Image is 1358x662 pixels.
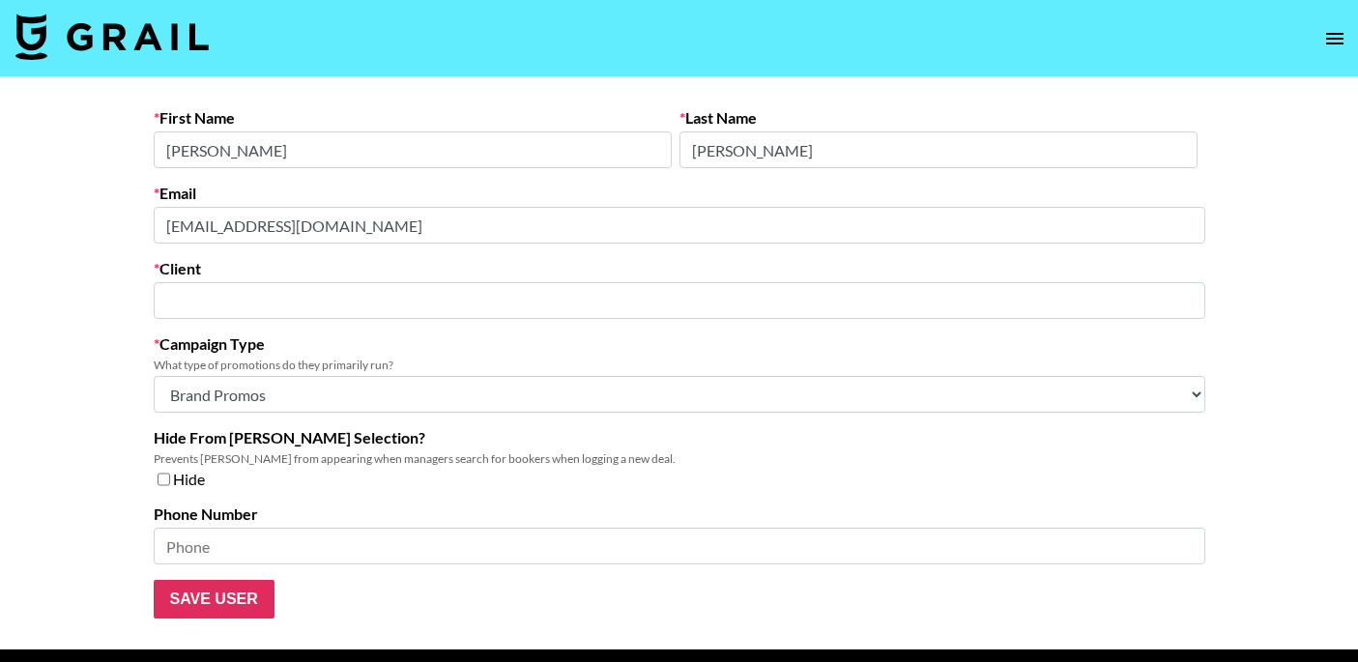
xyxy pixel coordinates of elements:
[154,504,1205,524] label: Phone Number
[679,108,1198,128] label: Last Name
[154,528,1205,564] input: Phone
[154,108,672,128] label: First Name
[154,184,1205,203] label: Email
[154,428,1205,447] label: Hide From [PERSON_NAME] Selection?
[15,14,209,60] img: Grail Talent
[173,470,205,489] span: Hide
[154,334,1205,354] label: Campaign Type
[679,131,1198,168] input: Last Name
[154,451,1205,466] div: Prevents [PERSON_NAME] from appearing when managers search for bookers when logging a new deal.
[154,207,1205,244] input: Email
[1315,19,1354,58] button: open drawer
[154,580,274,619] input: Save User
[154,358,1205,372] div: What type of promotions do they primarily run?
[154,259,1205,278] label: Client
[154,131,672,168] input: First Name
